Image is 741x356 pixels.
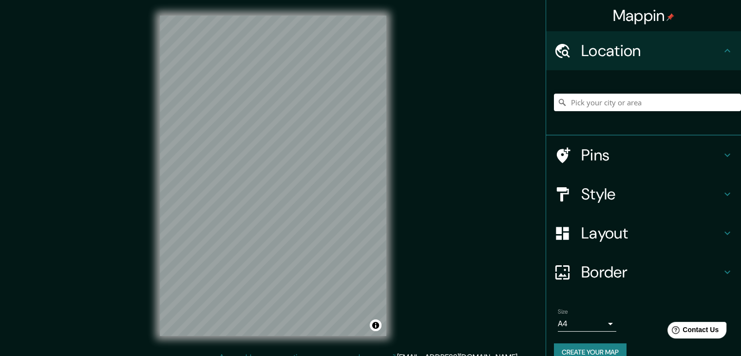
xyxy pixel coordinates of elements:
div: Border [546,253,741,292]
div: Layout [546,214,741,253]
div: Location [546,31,741,70]
img: pin-icon.png [666,13,674,21]
button: Toggle attribution [370,319,381,331]
label: Size [558,308,568,316]
h4: Mappin [613,6,675,25]
h4: Border [581,262,722,282]
div: Pins [546,136,741,175]
h4: Layout [581,223,722,243]
h4: Pins [581,145,722,165]
div: A4 [558,316,616,332]
canvas: Map [160,16,386,336]
h4: Location [581,41,722,60]
input: Pick your city or area [554,94,741,111]
h4: Style [581,184,722,204]
iframe: Help widget launcher [654,318,730,345]
div: Style [546,175,741,214]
